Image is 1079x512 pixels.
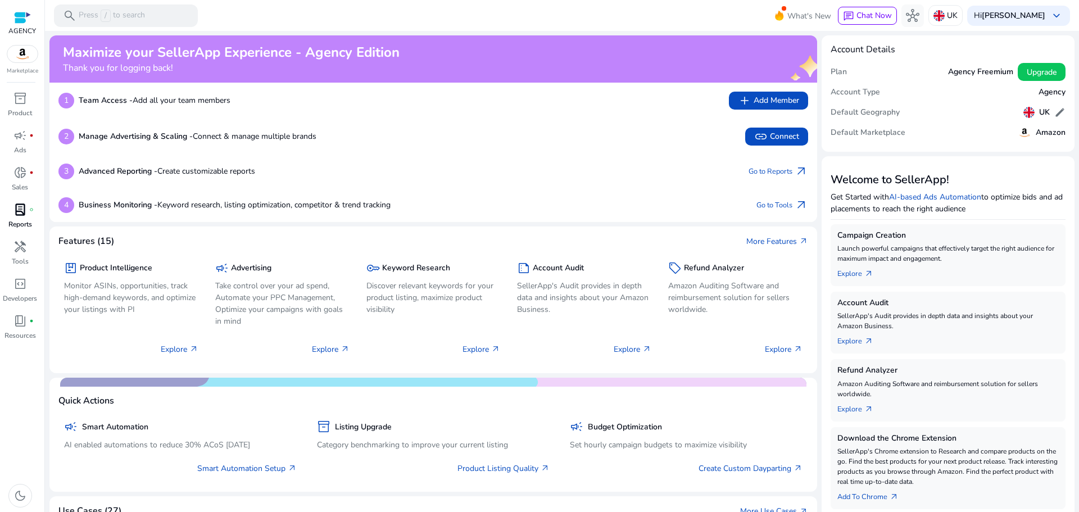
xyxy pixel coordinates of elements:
[947,6,958,25] p: UK
[831,191,1066,215] p: Get Started with to optimize bids and ad placements to reach the right audience
[1039,108,1050,117] h5: UK
[457,463,550,474] a: Product Listing Quality
[837,379,1059,399] p: Amazon Auditing Software and reimbursement solution for sellers worldwide.
[541,464,550,473] span: arrow_outward
[831,44,895,55] h4: Account Details
[64,261,78,275] span: package
[79,199,391,211] p: Keyword research, listing optimization, competitor & trend tracking
[58,164,74,179] p: 3
[831,67,847,77] h5: Plan
[4,330,36,341] p: Resources
[831,128,905,138] h5: Default Marketplace
[288,464,297,473] span: arrow_outward
[79,165,255,177] p: Create customizable reports
[745,128,808,146] button: linkConnect
[13,277,27,291] span: code_blocks
[614,343,651,355] p: Explore
[491,345,500,354] span: arrow_outward
[837,298,1059,308] h5: Account Audit
[746,235,808,247] a: More Featuresarrow_outward
[837,487,908,502] a: Add To Chrome
[79,10,145,22] p: Press to search
[317,420,330,433] span: inventory_2
[64,439,297,451] p: AI enabled automations to reduce 30% ACoS [DATE]
[12,256,29,266] p: Tools
[837,264,882,279] a: Explorearrow_outward
[1018,126,1031,139] img: amazon.svg
[684,264,744,273] h5: Refund Analyzer
[831,88,880,97] h5: Account Type
[63,9,76,22] span: search
[533,264,584,273] h5: Account Audit
[7,67,38,75] p: Marketplace
[58,93,74,108] p: 1
[317,439,550,451] p: Category benchmarking to improve your current listing
[197,463,297,474] a: Smart Automation Setup
[837,331,882,347] a: Explorearrow_outward
[79,131,193,142] b: Manage Advertising & Scaling -
[864,405,873,414] span: arrow_outward
[79,130,316,142] p: Connect & manage multiple brands
[837,231,1059,241] h5: Campaign Creation
[1027,66,1057,78] span: Upgrade
[906,9,919,22] span: hub
[8,26,36,36] p: AGENCY
[699,463,803,474] a: Create Custom Dayparting
[948,67,1013,77] h5: Agency Freemium
[570,420,583,433] span: campaign
[63,44,400,61] h2: Maximize your SellerApp Experience - Agency Edition
[63,63,400,74] h4: Thank you for logging back!
[463,343,500,355] p: Explore
[14,145,26,155] p: Ads
[787,6,831,26] span: What's New
[79,166,157,176] b: Advanced Reporting -
[837,434,1059,443] h5: Download the Chrome Extension
[570,439,803,451] p: Set hourly campaign budgets to maximize visibility
[1036,128,1066,138] h5: Amazon
[754,130,768,143] span: link
[794,464,803,473] span: arrow_outward
[58,129,74,144] p: 2
[837,311,1059,331] p: SellerApp's Audit provides in depth data and insights about your Amazon Business.
[933,10,945,21] img: uk.svg
[765,343,803,355] p: Explore
[1018,63,1066,81] button: Upgrade
[13,92,27,105] span: inventory_2
[161,343,198,355] p: Explore
[13,489,27,502] span: dark_mode
[366,261,380,275] span: key
[837,399,882,415] a: Explorearrow_outward
[864,337,873,346] span: arrow_outward
[642,345,651,354] span: arrow_outward
[58,236,114,247] h4: Features (15)
[517,261,531,275] span: summarize
[189,345,198,354] span: arrow_outward
[7,46,38,62] img: amazon.svg
[901,4,924,27] button: hub
[215,261,229,275] span: campaign
[8,219,32,229] p: Reports
[79,94,230,106] p: Add all your team members
[29,133,34,138] span: fiber_manual_record
[231,264,271,273] h5: Advertising
[837,446,1059,487] p: SellerApp's Chrome extension to Research and compare products on the go. Find the best products f...
[1050,9,1063,22] span: keyboard_arrow_down
[29,170,34,175] span: fiber_manual_record
[668,280,803,315] p: Amazon Auditing Software and reimbursement solution for sellers worldwide.
[13,129,27,142] span: campaign
[58,396,114,406] h4: Quick Actions
[889,192,981,202] a: AI-based Ads Automation
[831,108,900,117] h5: Default Geography
[64,280,198,315] p: Monitor ASINs, opportunities, track high-demand keywords, and optimize your listings with PI
[794,345,803,354] span: arrow_outward
[64,420,78,433] span: campaign
[729,92,808,110] button: addAdd Member
[80,264,152,273] h5: Product Intelligence
[837,366,1059,375] h5: Refund Analyzer
[341,345,350,354] span: arrow_outward
[864,269,873,278] span: arrow_outward
[13,203,27,216] span: lab_profile
[58,197,74,213] p: 4
[3,293,37,303] p: Developers
[382,264,450,273] h5: Keyword Research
